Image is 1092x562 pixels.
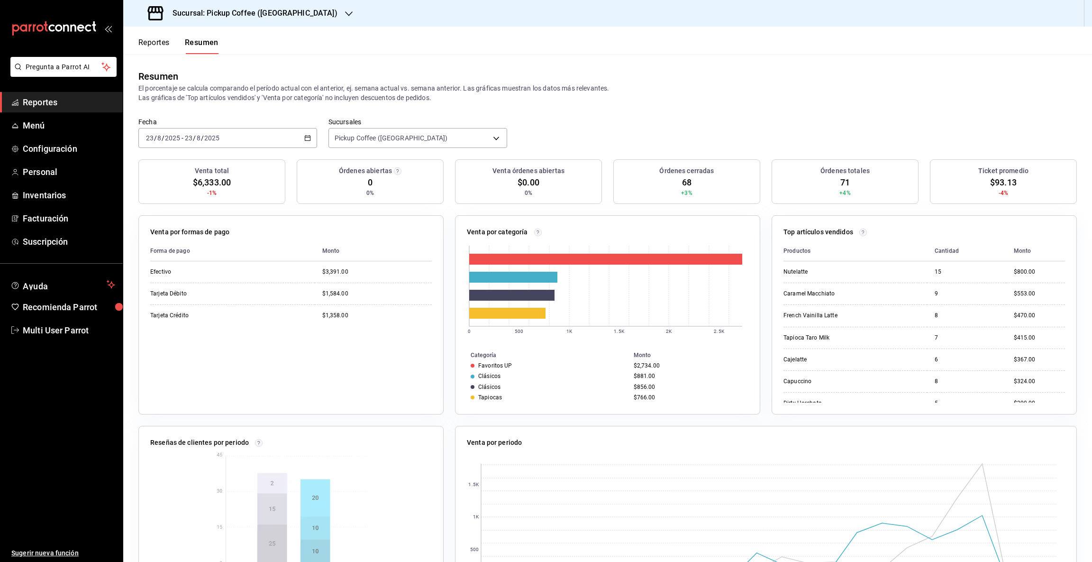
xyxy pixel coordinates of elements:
[473,515,479,520] text: 1K
[315,241,432,261] th: Monto
[322,268,432,276] div: $3,391.00
[478,373,500,379] div: Clásicos
[23,235,115,248] span: Suscripción
[23,166,115,178] span: Personal
[935,399,999,407] div: 5
[193,176,231,189] span: $6,333.00
[1014,356,1065,364] div: $367.00
[138,83,1077,102] p: El porcentaje se calcula comparando el período actual con el anterior, ej. semana actual vs. sema...
[7,69,117,79] a: Pregunta a Parrot AI
[138,119,317,125] label: Fecha
[714,329,724,334] text: 2.5K
[783,290,878,298] div: Caramel Macchiato
[154,134,157,142] span: /
[518,176,539,189] span: $0.00
[478,384,500,390] div: Clásicos
[23,119,115,132] span: Menú
[783,227,853,237] p: Top artículos vendidos
[634,373,745,379] div: $881.00
[1014,378,1065,386] div: $324.00
[1014,290,1065,298] div: $553.00
[935,356,999,364] div: 6
[146,134,154,142] input: --
[138,69,178,83] div: Resumen
[935,334,999,342] div: 7
[196,134,201,142] input: --
[630,350,760,360] th: Monto
[783,268,878,276] div: Nutelatte
[470,547,479,553] text: 500
[682,176,692,189] span: 68
[138,38,170,54] button: Reportes
[1014,268,1065,276] div: $800.00
[935,378,999,386] div: 8
[23,301,115,313] span: Recomienda Parrot
[634,394,745,401] div: $766.00
[492,166,564,176] h3: Venta órdenes abiertas
[634,362,745,369] div: $2,734.00
[455,350,630,360] th: Categoría
[927,241,1006,261] th: Cantidad
[207,189,217,197] span: -1%
[681,189,692,197] span: +3%
[10,57,117,77] button: Pregunta a Parrot AI
[157,134,162,142] input: --
[1014,399,1065,407] div: $299.00
[204,134,220,142] input: ----
[26,62,102,72] span: Pregunta a Parrot AI
[339,166,392,176] h3: Órdenes abiertas
[138,38,218,54] div: navigation tabs
[935,312,999,320] div: 8
[23,324,115,337] span: Multi User Parrot
[335,133,447,143] span: Pickup Coffee ([GEOGRAPHIC_DATA])
[468,329,471,334] text: 0
[164,134,181,142] input: ----
[614,329,624,334] text: 1.5K
[322,312,432,320] div: $1,358.00
[839,189,850,197] span: +4%
[150,268,245,276] div: Efectivo
[468,482,479,488] text: 1.5K
[165,8,337,19] h3: Sucursal: Pickup Coffee ([GEOGRAPHIC_DATA])
[990,176,1017,189] span: $93.13
[162,134,164,142] span: /
[1006,241,1065,261] th: Monto
[193,134,196,142] span: /
[935,268,999,276] div: 15
[201,134,204,142] span: /
[150,227,229,237] p: Venta por formas de pago
[195,166,229,176] h3: Venta total
[820,166,870,176] h3: Órdenes totales
[150,241,315,261] th: Forma de pago
[783,399,878,407] div: Dirty Horchata
[478,394,502,401] div: Tapiocas
[666,329,672,334] text: 2K
[467,227,528,237] p: Venta por categoría
[150,312,245,320] div: Tarjeta Crédito
[467,438,522,448] p: Venta por periodo
[150,290,245,298] div: Tarjeta Débito
[328,119,507,125] label: Sucursales
[104,25,112,32] button: open_drawer_menu
[150,438,249,448] p: Reseñas de clientes por periodo
[23,142,115,155] span: Configuración
[783,378,878,386] div: Capuccino
[478,362,512,369] div: Favoritos UP
[783,312,878,320] div: French Vainilla Latte
[23,279,103,290] span: Ayuda
[11,548,115,558] span: Sugerir nueva función
[23,96,115,109] span: Reportes
[184,134,193,142] input: --
[515,329,523,334] text: 500
[840,176,850,189] span: 71
[634,384,745,390] div: $856.00
[368,176,373,189] span: 0
[783,334,878,342] div: Tapioca Taro Milk
[999,189,1008,197] span: -4%
[182,134,183,142] span: -
[366,189,374,197] span: 0%
[525,189,532,197] span: 0%
[659,166,714,176] h3: Órdenes cerradas
[1014,312,1065,320] div: $470.00
[566,329,573,334] text: 1K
